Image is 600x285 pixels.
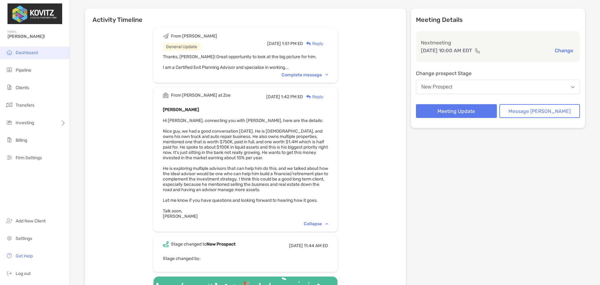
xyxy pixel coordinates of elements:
span: Dashboard [16,50,38,55]
img: investing icon [6,119,13,126]
span: [DATE] [289,243,303,248]
div: New Prospect [421,84,452,90]
span: [DATE] [266,94,280,99]
span: [PERSON_NAME]! [7,34,66,39]
span: [DATE] [267,41,281,46]
span: Settings [16,236,32,241]
span: Hi [PERSON_NAME], connecting you with [PERSON_NAME], here are the details: Nice guy, we had a goo... [163,118,328,219]
b: New Prospect [207,242,236,247]
h6: Activity Timeline [85,8,406,23]
div: From [PERSON_NAME] at Zoe [171,93,231,98]
img: billing icon [6,136,13,144]
img: Event icon [163,33,169,39]
span: 1:42 PM ED [281,94,303,99]
button: Message [PERSON_NAME] [499,104,580,118]
img: Reply icon [306,42,311,46]
div: Complete message [282,72,328,78]
span: Clients [16,85,29,90]
img: Event icon [163,241,169,247]
p: Next meeting [421,39,575,47]
span: Get Help [16,253,33,259]
div: Stage changed to [171,242,236,247]
img: add_new_client icon [6,217,13,224]
span: Transfers [16,103,34,108]
img: Open dropdown arrow [571,86,575,88]
img: communication type [475,48,480,53]
p: Stage changed by: [163,255,328,262]
img: firm-settings icon [6,154,13,161]
img: logout icon [6,269,13,277]
img: settings icon [6,234,13,242]
span: Add New Client [16,218,46,224]
p: Change prospect Stage [416,69,580,77]
p: [DATE] 10:00 AM EDT [421,47,472,54]
span: Thanks, [PERSON_NAME]! Great opportunity to look at the big picture for him. I am a Certified Exi... [163,54,317,70]
img: pipeline icon [6,66,13,74]
div: From [PERSON_NAME] [171,33,217,39]
button: Change [553,47,575,54]
div: General Update [163,43,200,51]
img: clients icon [6,84,13,91]
img: Chevron icon [325,74,328,76]
span: 1:51 PM ED [282,41,303,46]
div: Collapse [304,221,328,226]
img: get-help icon [6,252,13,259]
p: Meeting Details [416,16,580,24]
img: transfers icon [6,101,13,109]
div: Reply [303,94,323,100]
button: New Prospect [416,80,580,94]
span: Billing [16,138,27,143]
img: Event icon [163,92,169,98]
img: dashboard icon [6,48,13,56]
span: 11:44 AM ED [304,243,328,248]
button: Meeting Update [416,104,497,118]
img: Reply icon [306,95,311,99]
span: Pipeline [16,68,31,73]
img: Chevron icon [325,223,328,225]
span: Investing [16,120,34,125]
div: Reply [303,40,323,47]
b: [PERSON_NAME] [163,107,199,112]
span: Log out [16,271,31,276]
span: Firm Settings [16,155,42,160]
img: Zoe Logo [7,3,62,25]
